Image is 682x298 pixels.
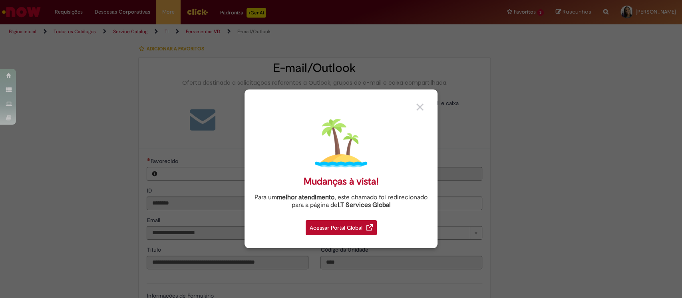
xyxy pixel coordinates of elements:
a: Acessar Portal Global [306,216,377,235]
img: redirect_link.png [366,224,373,230]
div: Mudanças à vista! [304,176,379,187]
img: island.png [315,117,367,169]
a: I.T Services Global [338,197,391,209]
div: Acessar Portal Global [306,220,377,235]
strong: melhor atendimento [277,193,334,201]
img: close_button_grey.png [416,103,424,111]
div: Para um , este chamado foi redirecionado para a página de [251,194,431,209]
